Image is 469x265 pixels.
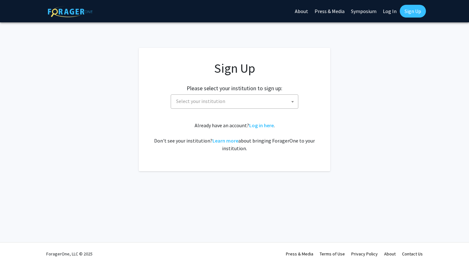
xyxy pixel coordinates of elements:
[249,122,274,129] a: Log in here
[176,98,225,104] span: Select your institution
[320,251,345,257] a: Terms of Use
[48,6,93,17] img: ForagerOne Logo
[46,243,93,265] div: ForagerOne, LLC © 2025
[400,5,426,18] a: Sign Up
[402,251,423,257] a: Contact Us
[286,251,313,257] a: Press & Media
[187,85,282,92] h2: Please select your institution to sign up:
[171,94,298,109] span: Select your institution
[174,95,298,108] span: Select your institution
[152,61,317,76] h1: Sign Up
[384,251,396,257] a: About
[351,251,378,257] a: Privacy Policy
[152,121,317,152] div: Already have an account? . Don't see your institution? about bringing ForagerOne to your institut...
[212,137,238,144] a: Learn more about bringing ForagerOne to your institution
